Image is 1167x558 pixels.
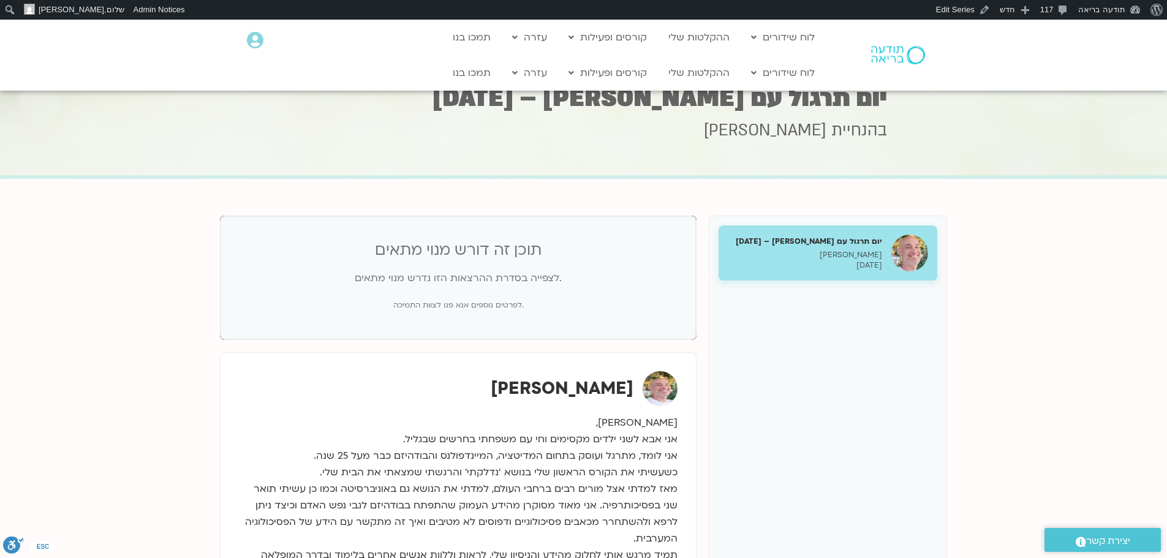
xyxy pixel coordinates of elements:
[662,61,736,85] a: ההקלטות שלי
[871,46,925,64] img: תודעה בריאה
[728,236,882,247] h5: יום תרגול עם [PERSON_NAME] – [DATE]
[891,235,928,271] img: יום תרגול עם רון אלון – 10.10.25
[239,481,678,547] div: מאז למדתי אצל מורים רבים ברחבי העולם, למדתי את הנושא גם באוניברסיטה וכמו כן עשיתי תואר שני בפסיכו...
[281,86,887,110] h1: יום תרגול עם [PERSON_NAME] – [DATE]
[239,415,678,431] div: [PERSON_NAME],
[239,464,678,481] div: כשעשיתי את הקורס הראשון שלי בנושא ‘נדלקתי’ והרגשתי שמצאתי את הבית שלי.
[239,431,678,448] div: אני אבא לשני ילדים מקסימים וחי עם משפחתי בחרשים שבגליל.
[562,26,653,49] a: קורסים ופעילות
[643,371,678,406] img: רון אלון
[728,260,882,271] p: [DATE]
[662,26,736,49] a: ההקלטות שלי
[491,377,633,400] strong: [PERSON_NAME]
[447,26,497,49] a: תמכו בנו
[1044,528,1161,552] a: יצירת קשר
[506,26,553,49] a: עזרה
[447,61,497,85] a: תמכו בנו
[506,61,553,85] a: עזרה
[240,240,677,261] h3: תוכן זה דורש מנוי מתאים
[745,61,821,85] a: לוח שידורים
[728,250,882,260] p: [PERSON_NAME]
[831,119,887,141] span: בהנחיית
[240,270,677,287] p: לצפייה בסדרת ההרצאות הזו נדרש מנוי מתאים.
[562,61,653,85] a: קורסים ופעילות
[1086,533,1130,549] span: יצירת קשר
[239,448,678,464] div: אני לומד, מתרגל ועוסק בתחום המדיטציה, המיינדפולנס והבודהיזם כבר מעל 25 שנה.
[39,5,104,14] span: [PERSON_NAME]
[240,299,677,312] p: לפרטים נוספים אנא פנו לצוות התמיכה.
[745,26,821,49] a: לוח שידורים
